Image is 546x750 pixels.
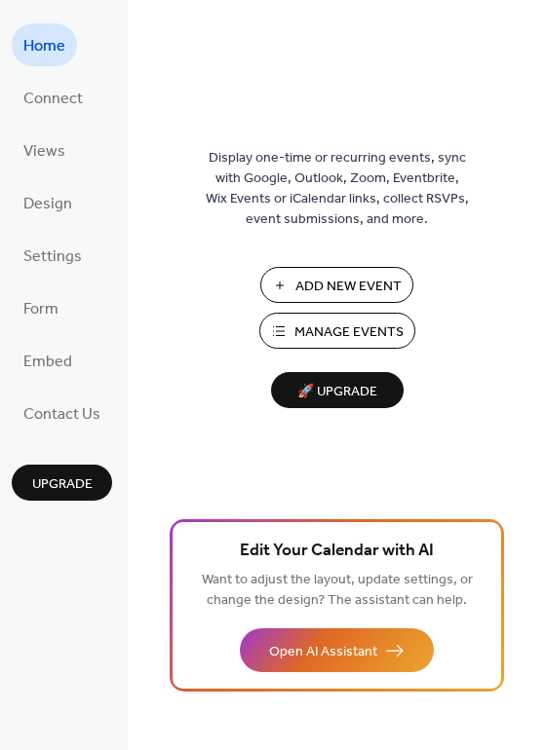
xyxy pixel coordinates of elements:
span: Settings [23,242,82,273]
span: Home [23,31,65,62]
button: 🚀 Upgrade [271,372,404,408]
a: Design [12,181,84,224]
span: Manage Events [294,322,404,343]
span: Views [23,136,65,168]
span: Want to adjust the layout, update settings, or change the design? The assistant can help. [202,567,473,614]
a: Settings [12,234,94,277]
span: 🚀 Upgrade [283,379,392,405]
span: Design [23,189,72,220]
button: Open AI Assistant [240,628,434,672]
a: Contact Us [12,392,112,434]
button: Manage Events [259,313,415,349]
span: Embed [23,347,72,378]
a: Views [12,129,77,171]
a: Home [12,23,77,66]
span: Display one-time or recurring events, sync with Google, Outlook, Zoom, Eventbrite, Wix Events or ... [206,148,469,230]
span: Edit Your Calendar with AI [240,538,434,565]
button: Upgrade [12,465,112,501]
button: Add New Event [260,267,413,303]
a: Embed [12,339,84,382]
span: Connect [23,84,83,115]
a: Connect [12,76,95,119]
span: Open AI Assistant [269,642,377,662]
span: Upgrade [32,474,93,495]
span: Contact Us [23,399,100,431]
span: Add New Event [295,277,402,297]
span: Form [23,294,58,325]
a: Form [12,286,70,329]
